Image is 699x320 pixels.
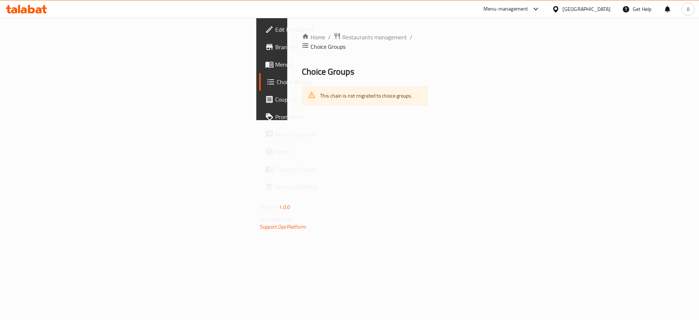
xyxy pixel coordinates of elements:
span: Version: [260,202,278,212]
span: Coverage Report [275,165,367,174]
span: Edit Restaurant [275,25,367,34]
span: Branches [275,43,367,51]
span: Choice Groups [277,78,367,86]
a: Coupons [259,91,373,108]
div: Menu-management [483,5,528,13]
li: / [410,33,412,42]
a: Promotions [259,108,373,126]
a: Support.OpsPlatform [260,222,306,232]
span: Grocery Checklist [275,182,367,191]
span: Promotions [275,112,367,121]
a: Branches [259,38,373,56]
span: Coupons [275,95,367,104]
a: Menus [259,56,373,73]
a: Choice Groups [259,73,373,91]
span: Menus [275,60,367,69]
a: Grocery Checklist [259,178,373,195]
span: A [687,5,690,13]
span: Restaurants management [342,33,407,42]
span: Upsell [275,147,367,156]
a: Upsell [259,143,373,161]
span: 1.0.0 [279,202,290,212]
a: Menu disclaimer [259,126,373,143]
a: Coverage Report [259,161,373,178]
div: [GEOGRAPHIC_DATA] [562,5,611,13]
span: Menu disclaimer [275,130,367,139]
span: Get support on: [260,215,293,224]
a: Edit Restaurant [259,21,373,38]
